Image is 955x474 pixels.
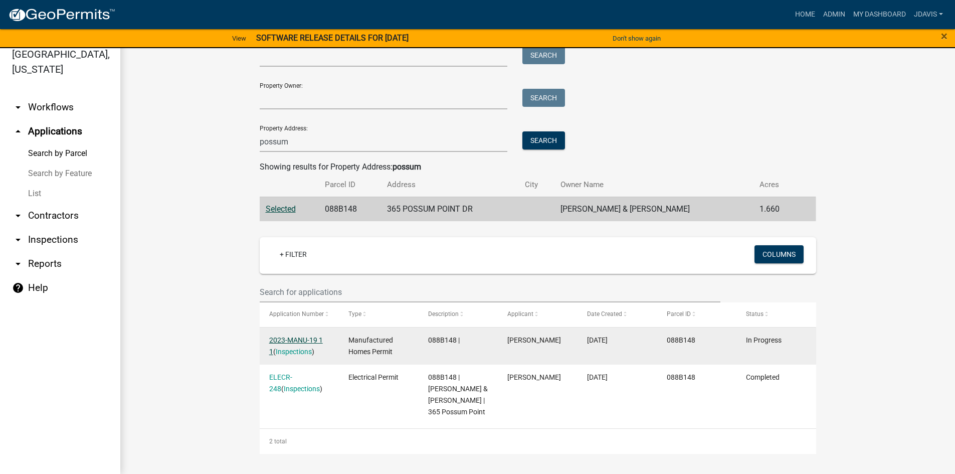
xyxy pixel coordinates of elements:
[276,348,312,356] a: Inspections
[419,302,498,327] datatable-header-cell: Description
[522,131,565,149] button: Search
[519,173,554,197] th: City
[667,310,691,318] span: Parcel ID
[554,197,754,221] td: [PERSON_NAME] & [PERSON_NAME]
[260,282,721,302] input: Search for applications
[657,302,736,327] datatable-header-cell: Parcel ID
[507,373,561,381] span: Dorothy Evans
[746,336,782,344] span: In Progress
[348,336,393,356] span: Manufactured Homes Permit
[522,89,565,107] button: Search
[269,310,324,318] span: Application Number
[348,373,399,381] span: Electrical Permit
[260,429,816,454] div: 2 total
[498,302,578,327] datatable-header-cell: Applicant
[941,29,947,43] span: ×
[12,282,24,294] i: help
[393,162,421,172] strong: possum
[736,302,816,327] datatable-header-cell: Status
[260,302,339,327] datatable-header-cell: Application Number
[12,234,24,246] i: arrow_drop_down
[269,336,323,356] a: 2023-MANU-19 1 1
[753,197,799,221] td: 1.660
[578,302,657,327] datatable-header-cell: Date Created
[753,173,799,197] th: Acres
[260,161,816,173] div: Showing results for Property Address:
[849,5,910,24] a: My Dashboard
[667,373,695,381] span: 088B148
[12,125,24,137] i: arrow_drop_up
[381,197,519,221] td: 365 POSSUM POINT DR
[428,373,488,415] span: 088B148 | BOULWARE MITCHELL & TERESA | 365 Possum Point
[319,197,381,221] td: 088B148
[587,336,608,344] span: 05/11/2023
[12,101,24,113] i: arrow_drop_down
[791,5,819,24] a: Home
[348,310,361,318] span: Type
[754,245,804,263] button: Columns
[819,5,849,24] a: Admin
[428,336,460,344] span: 088B148 |
[522,46,565,64] button: Search
[746,310,763,318] span: Status
[381,173,519,197] th: Address
[12,210,24,222] i: arrow_drop_down
[910,5,947,24] a: jdavis
[266,204,296,214] a: Selected
[256,33,409,43] strong: SOFTWARE RELEASE DETAILS FOR [DATE]
[507,336,561,344] span: Melinda Wilkie
[428,310,459,318] span: Description
[272,245,315,263] a: + Filter
[507,310,533,318] span: Applicant
[746,373,780,381] span: Completed
[667,336,695,344] span: 088B148
[339,302,419,327] datatable-header-cell: Type
[228,30,250,47] a: View
[587,310,622,318] span: Date Created
[12,258,24,270] i: arrow_drop_down
[587,373,608,381] span: 11/29/2022
[269,373,292,393] a: ELECR-248
[941,30,947,42] button: Close
[284,385,320,393] a: Inspections
[269,335,329,358] div: ( )
[554,173,754,197] th: Owner Name
[609,30,665,47] button: Don't show again
[269,372,329,395] div: ( )
[319,173,381,197] th: Parcel ID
